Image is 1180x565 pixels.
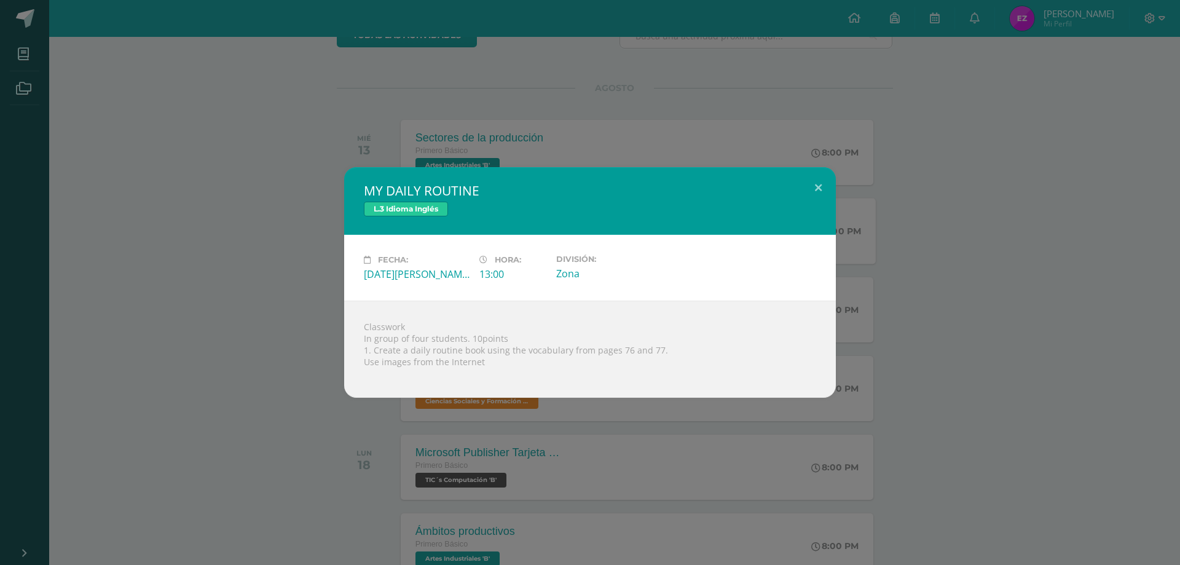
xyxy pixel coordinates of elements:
div: Zona [556,267,662,280]
span: Hora: [495,255,521,264]
h2: MY DAILY ROUTINE [364,182,816,199]
span: Fecha: [378,255,408,264]
div: 13:00 [479,267,546,281]
div: Classwork In group of four students. 10points 1. Create a daily routine book using the vocabulary... [344,301,836,398]
div: [DATE][PERSON_NAME] [364,267,470,281]
label: División: [556,255,662,264]
button: Close (Esc) [801,167,836,209]
span: L.3 Idioma Inglés [364,202,448,216]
